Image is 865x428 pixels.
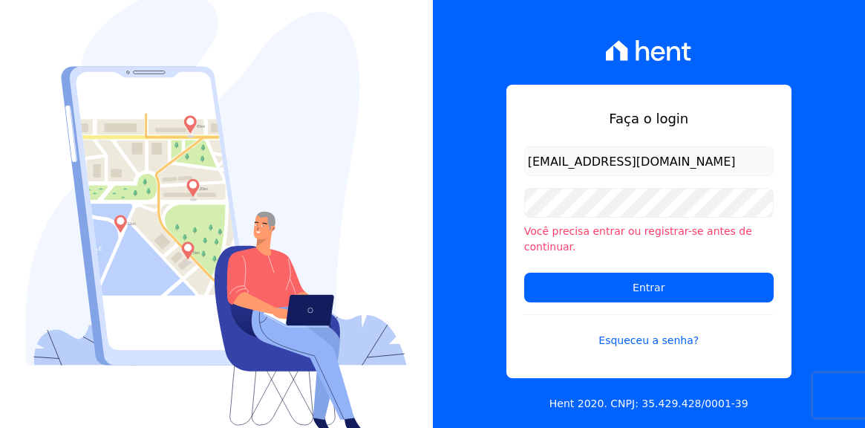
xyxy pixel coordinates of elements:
p: Hent 2020. CNPJ: 35.429.428/0001-39 [549,396,748,412]
input: Email [524,146,774,176]
a: Esqueceu a senha? [524,314,774,348]
input: Entrar [524,273,774,302]
h1: Faça o login [524,108,774,129]
li: Você precisa entrar ou registrar-se antes de continuar. [524,224,774,255]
